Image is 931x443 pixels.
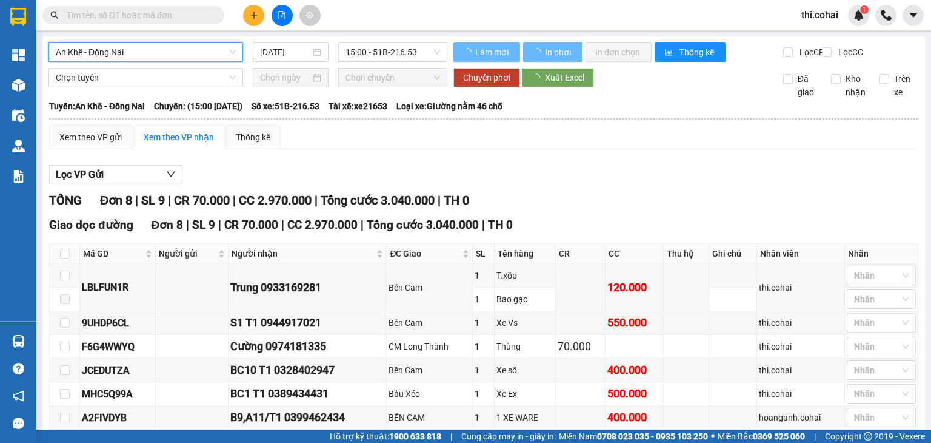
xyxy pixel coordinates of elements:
[586,42,652,62] button: In đơn chọn
[533,48,543,56] span: loading
[655,42,726,62] button: bar-chartThống kê
[496,387,553,401] div: Xe Ex
[80,264,156,311] td: LBLFUN1R
[475,387,492,401] div: 1
[230,314,384,331] div: S1 T1 0944917021
[473,244,495,264] th: SL
[260,71,310,84] input: Chọn ngày
[367,218,479,232] span: Tổng cước 3.040.000
[488,218,513,232] span: TH 0
[278,11,286,19] span: file-add
[233,193,236,208] span: |
[345,43,441,61] span: 15:00 - 51B-216.53
[321,193,435,208] span: Tổng cước 3.040.000
[80,359,156,382] td: JCEDUTZA
[50,11,59,19] span: search
[239,193,312,208] span: CC 2.970.000
[56,167,104,182] span: Lọc VP Gửi
[80,382,156,406] td: MHC5Q99A
[12,109,25,122] img: warehouse-icon
[252,100,319,113] span: Số xe: 51B-216.53
[390,247,459,260] span: ĐC Giao
[475,411,492,424] div: 1
[232,247,374,260] span: Người nhận
[759,364,843,377] div: thi.cohai
[100,193,132,208] span: Đơn 8
[532,73,545,82] span: loading
[389,387,470,401] div: Bầu Xéo
[13,418,24,429] span: message
[475,340,492,353] div: 1
[13,390,24,402] span: notification
[450,430,452,443] span: |
[607,314,661,331] div: 550.000
[664,244,709,264] th: Thu hộ
[49,165,182,184] button: Lọc VP Gửi
[218,218,221,232] span: |
[908,10,919,21] span: caret-down
[168,193,171,208] span: |
[83,247,143,260] span: Mã GD
[475,293,492,306] div: 1
[792,7,848,22] span: thi.cohai
[154,100,242,113] span: Chuyến: (15:00 [DATE])
[389,340,470,353] div: CM Long Thành
[759,316,843,330] div: thi.cohai
[607,279,661,296] div: 120.000
[192,218,215,232] span: SL 9
[597,431,708,441] strong: 0708 023 035 - 0935 103 250
[152,218,184,232] span: Đơn 8
[606,244,664,264] th: CC
[49,218,133,232] span: Giao dọc đường
[461,430,556,443] span: Cung cấp máy in - giấy in:
[482,218,485,232] span: |
[607,385,661,402] div: 500.000
[305,11,314,19] span: aim
[166,169,176,179] span: down
[833,46,865,59] span: Lọc CC
[757,244,845,264] th: Nhân viên
[759,387,843,401] div: thi.cohai
[82,316,153,331] div: 9UHDP6CL
[141,193,165,208] span: SL 9
[230,338,384,355] div: Cường 0974181335
[135,193,138,208] span: |
[759,340,843,353] div: thi.cohai
[49,101,145,111] b: Tuyến: An Khê - Đồng Nai
[49,193,82,208] span: TỔNG
[82,363,153,378] div: JCEDUTZA
[230,385,384,402] div: BC1 T1 0389434431
[12,49,25,61] img: dashboard-icon
[243,5,264,26] button: plus
[67,8,210,22] input: Tìm tên, số ĐT hoặc mã đơn
[881,10,892,21] img: phone-icon
[860,5,869,14] sup: 1
[463,48,473,56] span: loading
[329,100,387,113] span: Tài xế: xe21653
[475,316,492,330] div: 1
[607,409,661,426] div: 400.000
[759,411,843,424] div: hoanganh.cohai
[389,411,470,424] div: BẾN CAM
[13,363,24,374] span: question-circle
[793,72,823,99] span: Đã giao
[453,42,520,62] button: Làm mới
[224,218,278,232] span: CR 70.000
[186,218,189,232] span: |
[260,46,310,59] input: 12/08/2025
[664,48,675,58] span: bar-chart
[848,247,915,260] div: Nhãn
[709,244,757,264] th: Ghi chú
[12,335,25,348] img: warehouse-icon
[556,244,606,264] th: CR
[389,316,470,330] div: Bến Cam
[82,280,153,295] div: LBLFUN1R
[453,68,520,87] button: Chuyển phơi
[496,316,553,330] div: Xe Vs
[80,311,156,335] td: 9UHDP6CL
[496,293,553,306] div: Bao gạo
[864,432,872,441] span: copyright
[903,5,924,26] button: caret-down
[753,431,805,441] strong: 0369 525 060
[475,269,492,282] div: 1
